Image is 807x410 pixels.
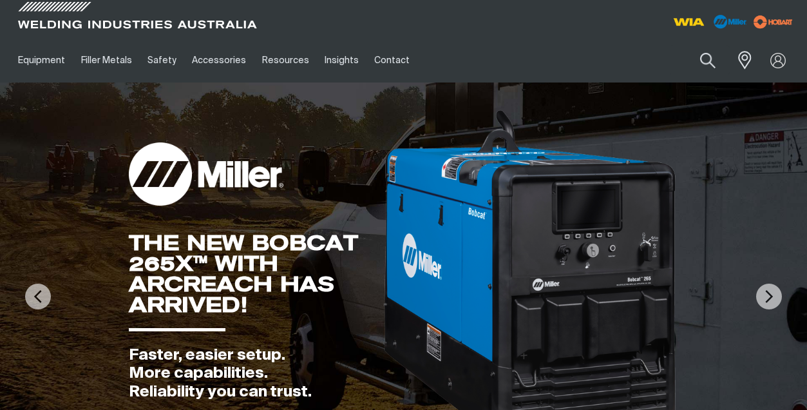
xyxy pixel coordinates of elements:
button: Search products [686,45,730,75]
a: Safety [140,38,184,83]
div: THE NEW BOBCAT 265X™ WITH ARCREACH HAS ARRIVED! [129,233,381,315]
img: PrevArrow [25,284,51,309]
a: Contact [366,38,417,83]
a: Filler Metals [73,38,139,83]
a: Equipment [10,38,73,83]
a: Resources [254,38,317,83]
nav: Main [10,38,600,83]
a: Accessories [184,38,254,83]
div: Faster, easier setup. More capabilities. Reliability you can trust. [129,346,381,402]
input: Product name or item number... [670,45,730,75]
img: NextArrow [756,284,782,309]
img: miller [750,12,797,32]
a: Insights [317,38,366,83]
